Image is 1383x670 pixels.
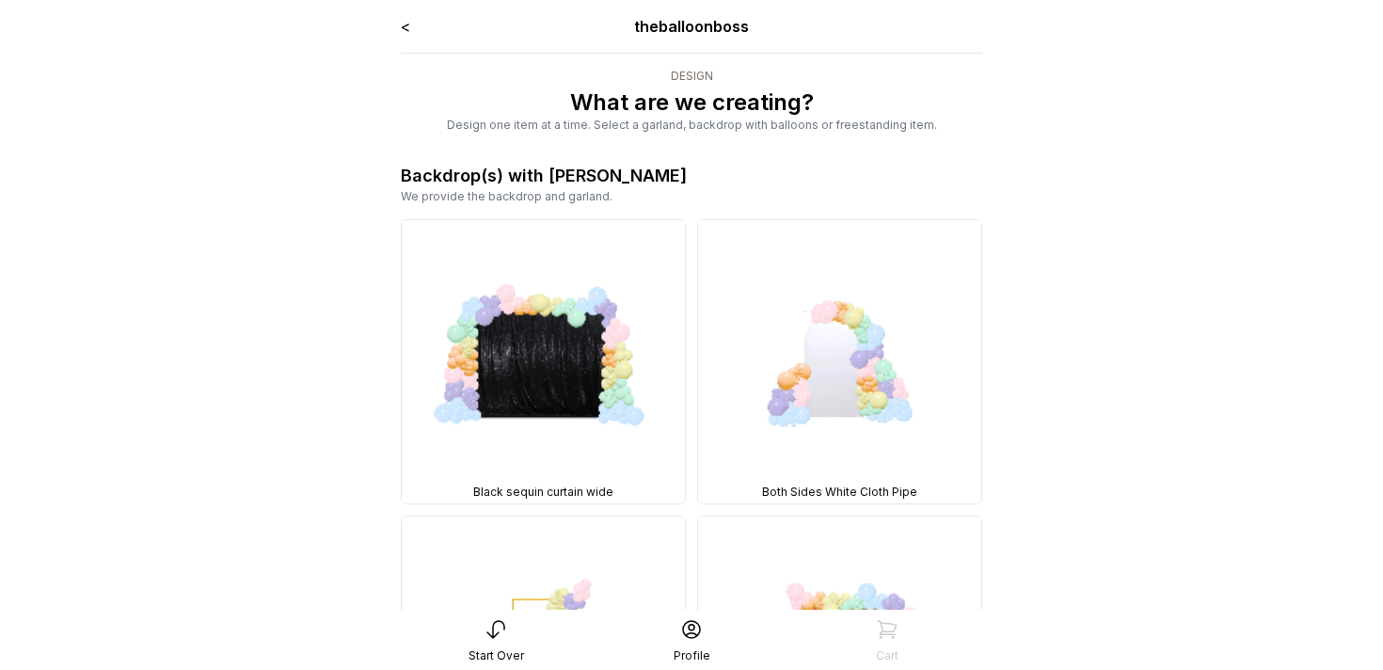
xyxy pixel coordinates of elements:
[674,648,710,663] div: Profile
[698,220,981,503] img: BKD, 3 Sizes, Both Sides White Cloth Pipe
[401,163,687,189] div: Backdrop(s) with [PERSON_NAME]
[401,118,982,133] div: Design one item at a time. Select a garland, backdrop with balloons or freestanding item.
[473,485,613,500] span: Black sequin curtain wide
[469,648,524,663] div: Start Over
[762,485,917,500] span: Both Sides White Cloth Pipe
[402,220,685,503] img: BKD, 3 Sizes, Black sequin curtain wide
[401,17,410,36] a: <
[401,189,982,204] div: We provide the backdrop and garland.
[401,69,982,84] div: Design
[401,88,982,118] p: What are we creating?
[876,648,898,663] div: Cart
[517,15,866,38] div: theballoonboss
